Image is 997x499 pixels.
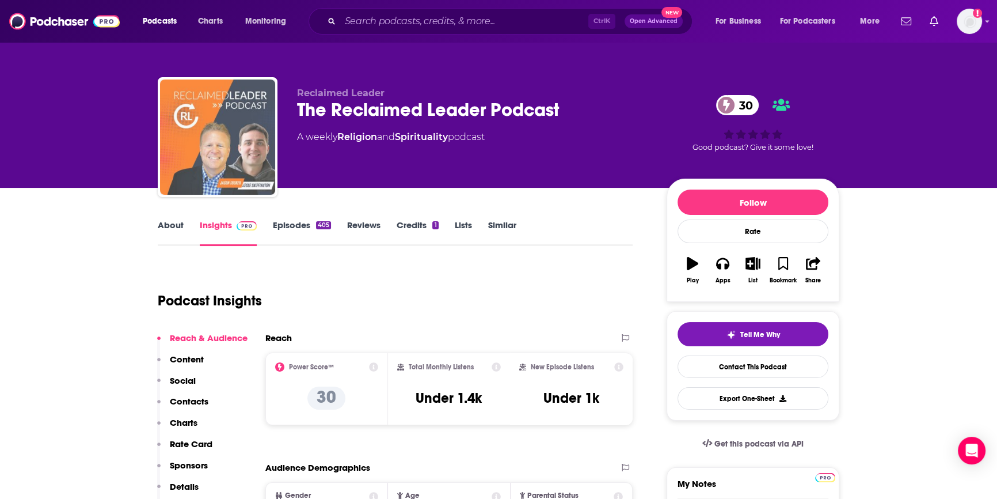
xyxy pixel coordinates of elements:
div: Apps [716,277,730,284]
a: Contact This Podcast [678,356,828,378]
div: 30Good podcast? Give it some love! [667,88,839,159]
button: open menu [135,12,192,31]
h2: Audience Demographics [265,462,370,473]
div: Search podcasts, credits, & more... [319,8,703,35]
img: Podchaser Pro [815,473,835,482]
a: 30 [716,95,759,115]
label: My Notes [678,478,828,498]
button: Apps [707,250,737,291]
a: Show notifications dropdown [896,12,916,31]
button: Share [798,250,828,291]
span: Monitoring [245,13,286,29]
span: Get this podcast via API [714,439,804,449]
div: Bookmark [770,277,797,284]
p: Contacts [170,396,208,407]
button: Contacts [157,396,208,417]
h1: Podcast Insights [158,292,262,309]
a: Religion [337,131,377,142]
a: Credits1 [397,220,438,246]
span: 30 [728,95,759,115]
button: Export One-Sheet [678,387,828,410]
span: Reclaimed Leader [297,88,385,99]
a: Pro website [815,471,835,482]
p: Sponsors [170,460,208,471]
button: Charts [157,417,197,438]
span: More [860,13,880,29]
img: User Profile [957,9,982,34]
span: For Business [716,13,761,29]
button: Content [157,354,204,375]
button: open menu [707,12,775,31]
span: and [377,131,395,142]
input: Search podcasts, credits, & more... [340,12,588,31]
a: Episodes405 [273,220,331,246]
h2: Power Score™ [289,363,334,371]
p: Social [170,375,196,386]
img: tell me why sparkle [726,330,736,339]
button: open menu [773,12,852,31]
span: Ctrl K [588,14,615,29]
h3: Under 1k [543,390,599,407]
a: Show notifications dropdown [925,12,943,31]
p: Content [170,354,204,365]
a: About [158,220,184,246]
p: Charts [170,417,197,428]
button: tell me why sparkleTell Me Why [678,322,828,346]
a: Spirituality [395,131,448,142]
button: Follow [678,190,828,215]
h2: Reach [265,332,292,343]
button: Show profile menu [957,9,982,34]
div: 405 [316,221,331,229]
p: Rate Card [170,438,212,449]
a: Reviews [347,220,380,246]
img: Podchaser Pro [237,221,257,230]
div: A weekly podcast [297,130,485,144]
a: Get this podcast via API [693,430,813,458]
img: Podchaser - Follow, Share and Rate Podcasts [9,10,120,32]
button: Play [678,250,707,291]
span: Tell Me Why [740,330,780,339]
button: Open AdvancedNew [625,14,683,28]
button: Social [157,375,196,396]
button: Sponsors [157,460,208,481]
div: Play [687,277,699,284]
p: Details [170,481,199,492]
div: Rate [678,220,828,243]
svg: Add a profile image [973,9,982,18]
div: 1 [432,221,438,229]
button: open menu [237,12,301,31]
span: Good podcast? Give it some love! [692,143,813,152]
button: Bookmark [768,250,798,291]
a: InsightsPodchaser Pro [200,220,257,246]
span: Logged in as BenLaurro [957,9,982,34]
span: Open Advanced [630,18,678,24]
span: Podcasts [143,13,177,29]
button: open menu [852,12,894,31]
p: Reach & Audience [170,332,248,343]
div: Share [805,277,821,284]
button: Rate Card [157,438,212,460]
a: Charts [191,12,230,31]
span: New [661,7,682,18]
h3: Under 1.4k [416,390,482,407]
p: 30 [307,387,345,410]
img: The Reclaimed Leader Podcast [160,80,275,195]
h2: New Episode Listens [531,363,594,371]
a: Lists [455,220,472,246]
div: List [748,277,758,284]
span: Charts [198,13,223,29]
a: Similar [488,220,516,246]
span: For Podcasters [780,13,835,29]
div: Open Intercom Messenger [958,437,985,464]
h2: Total Monthly Listens [409,363,474,371]
button: List [738,250,768,291]
button: Reach & Audience [157,332,248,354]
